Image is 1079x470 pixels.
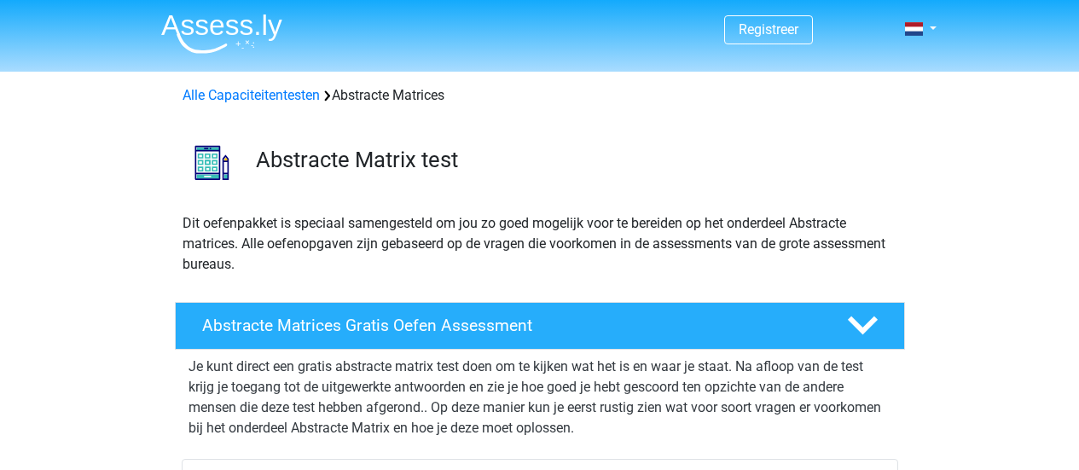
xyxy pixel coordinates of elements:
div: Abstracte Matrices [176,85,904,106]
p: Dit oefenpakket is speciaal samengesteld om jou zo goed mogelijk voor te bereiden op het onderdee... [183,213,897,275]
p: Je kunt direct een gratis abstracte matrix test doen om te kijken wat het is en waar je staat. Na... [189,357,891,438]
a: Registreer [739,21,798,38]
h4: Abstracte Matrices Gratis Oefen Assessment [202,316,820,335]
h3: Abstracte Matrix test [256,147,891,173]
img: abstracte matrices [176,126,248,199]
a: Abstracte Matrices Gratis Oefen Assessment [168,302,912,350]
a: Alle Capaciteitentesten [183,87,320,103]
img: Assessly [161,14,282,54]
